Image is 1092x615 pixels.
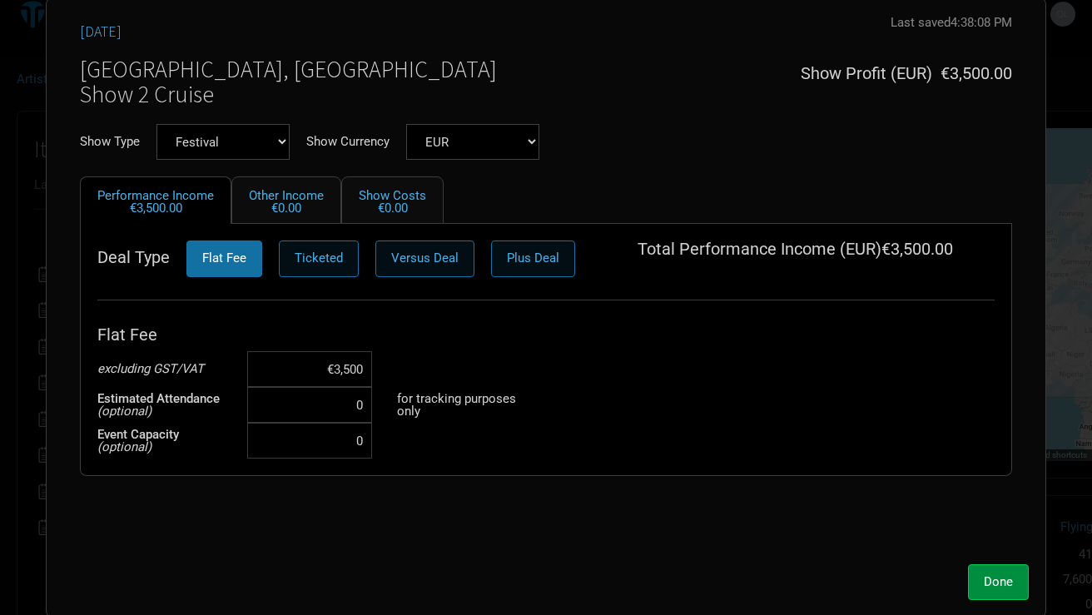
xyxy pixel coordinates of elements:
label: Show Currency [306,136,390,148]
span: Versus Deal [391,250,459,265]
a: Other Income€0.00 [231,176,341,224]
label: Show Type [80,136,140,148]
button: Ticketed [279,241,359,276]
span: Done [984,574,1013,589]
div: €0.00 [359,202,426,215]
div: €0.00 [249,202,324,215]
span: Ticketed [295,250,343,265]
div: Show Profit ( EUR ) [801,65,932,82]
span: Flat Fee [202,250,246,265]
em: (optional) [97,439,151,454]
div: Last saved 4:38:08 PM [891,17,1012,29]
a: Show Costs€0.00 [341,176,444,224]
th: Flat Fee [97,318,247,351]
h3: [DATE] [80,23,122,40]
button: Flat Fee [186,241,262,276]
td: for tracking purposes only [397,387,547,423]
button: Done [968,564,1029,600]
h1: [GEOGRAPHIC_DATA], [GEOGRAPHIC_DATA] Show 2 Cruise [80,57,497,108]
a: Performance Income€3,500.00 [80,176,231,224]
div: Total Performance Income ( EUR ) €3,500.00 [638,241,953,282]
em: (optional) [97,404,151,419]
strong: Estimated Attendance [97,391,220,406]
span: Plus Deal [507,250,559,265]
button: Plus Deal [491,241,575,276]
span: Deal Type [97,249,170,265]
button: Versus Deal [375,241,474,276]
strong: Event Capacity [97,427,179,442]
div: €3,500.00 [932,65,1012,100]
div: €3,500.00 [97,202,214,215]
em: excluding GST/VAT [97,361,204,376]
